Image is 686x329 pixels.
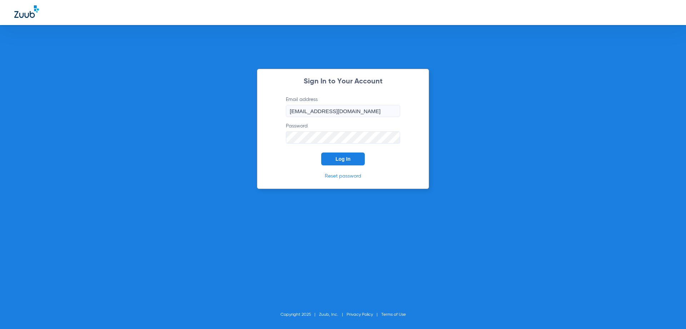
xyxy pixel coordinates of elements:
[280,311,319,318] li: Copyright 2025
[286,131,400,144] input: Password
[286,96,400,117] label: Email address
[650,295,686,329] iframe: Chat Widget
[286,105,400,117] input: Email address
[325,174,361,179] a: Reset password
[321,153,365,165] button: Log In
[14,5,39,18] img: Zuub Logo
[381,313,406,317] a: Terms of Use
[335,156,351,162] span: Log In
[347,313,373,317] a: Privacy Policy
[319,311,347,318] li: Zuub, Inc.
[275,78,411,85] h2: Sign In to Your Account
[286,122,400,144] label: Password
